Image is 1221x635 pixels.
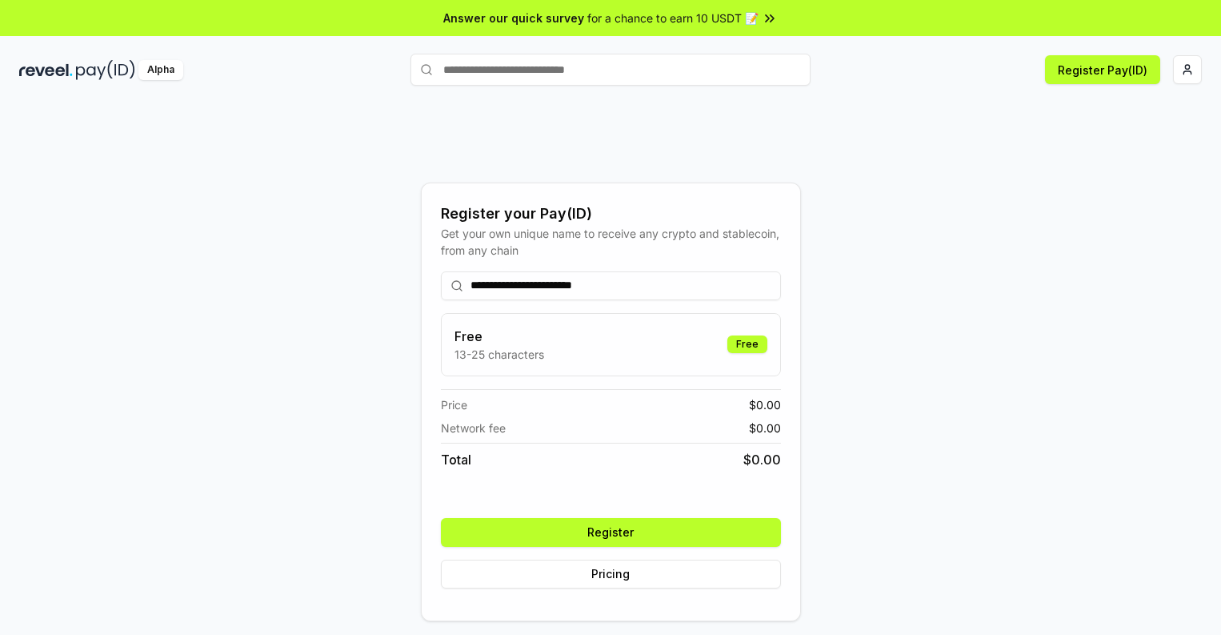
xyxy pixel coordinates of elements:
[727,336,767,353] div: Free
[443,10,584,26] span: Answer our quick survey
[441,420,506,436] span: Network fee
[587,10,759,26] span: for a chance to earn 10 USDT 📝
[454,346,544,363] p: 13-25 characters
[441,450,471,469] span: Total
[454,327,544,346] h3: Free
[76,60,135,80] img: pay_id
[19,60,73,80] img: reveel_dark
[1045,55,1160,84] button: Register Pay(ID)
[743,450,781,469] span: $ 0.00
[441,560,781,589] button: Pricing
[441,203,781,225] div: Register your Pay(ID)
[749,396,781,413] span: $ 0.00
[441,518,781,547] button: Register
[441,396,467,413] span: Price
[441,225,781,259] div: Get your own unique name to receive any crypto and stablecoin, from any chain
[749,420,781,436] span: $ 0.00
[138,60,183,80] div: Alpha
